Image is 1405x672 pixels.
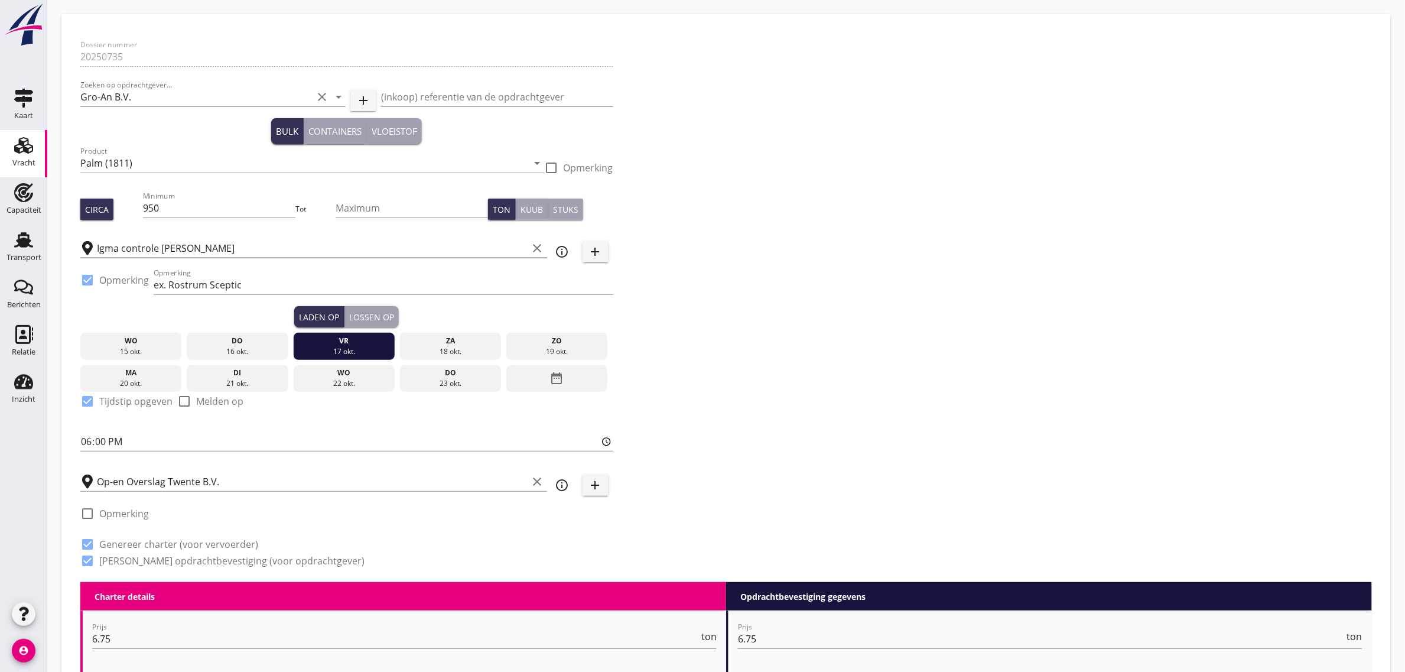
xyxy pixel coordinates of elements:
[493,203,510,216] div: Ton
[271,118,304,144] button: Bulk
[85,203,109,216] div: Circa
[143,199,295,217] input: Minimum
[555,478,570,492] i: info_outline
[296,378,392,389] div: 22 okt.
[99,274,149,286] label: Opmerking
[7,301,41,309] div: Berichten
[190,378,285,389] div: 21 okt.
[12,348,35,356] div: Relatie
[367,118,422,144] button: Vloeistof
[509,346,605,357] div: 19 okt.
[12,639,35,663] i: account_circle
[403,368,499,378] div: do
[12,395,35,403] div: Inzicht
[516,199,548,220] button: Kuub
[14,112,33,119] div: Kaart
[344,306,399,327] button: Lossen op
[6,206,41,214] div: Capaciteit
[403,346,499,357] div: 18 okt.
[154,275,613,294] input: Opmerking
[555,245,570,259] i: info_outline
[97,472,528,491] input: Losplaats
[276,125,298,138] div: Bulk
[6,254,41,261] div: Transport
[521,203,543,216] div: Kuub
[738,629,1345,648] input: Prijs
[588,245,603,259] i: add
[190,336,285,346] div: do
[553,203,578,216] div: Stuks
[80,87,313,106] input: Zoeken op opdrachtgever...
[2,3,45,47] img: logo-small.a267ee39.svg
[296,336,392,346] div: vr
[99,538,258,550] label: Genereer charter (voor vervoerder)
[83,368,179,378] div: ma
[701,632,717,641] span: ton
[99,395,173,407] label: Tijdstip opgeven
[196,395,243,407] label: Melden op
[372,125,417,138] div: Vloeistof
[403,378,499,389] div: 23 okt.
[531,475,545,489] i: clear
[296,368,392,378] div: wo
[331,90,346,104] i: arrow_drop_down
[349,311,394,323] div: Lossen op
[80,154,528,173] input: Product
[92,629,699,648] input: Prijs
[550,368,564,389] i: date_range
[315,90,329,104] i: clear
[531,156,545,170] i: arrow_drop_down
[564,162,613,174] label: Opmerking
[299,311,339,323] div: Laden op
[294,306,344,327] button: Laden op
[509,336,605,346] div: zo
[1347,632,1362,641] span: ton
[531,241,545,255] i: clear
[296,346,392,357] div: 17 okt.
[295,204,336,215] div: Tot
[80,199,113,220] button: Circa
[190,368,285,378] div: di
[336,199,488,217] input: Maximum
[304,118,367,144] button: Containers
[83,378,179,389] div: 20 okt.
[488,199,516,220] button: Ton
[381,87,613,106] input: (inkoop) referentie van de opdrachtgever
[588,478,603,492] i: add
[83,336,179,346] div: wo
[548,199,583,220] button: Stuks
[12,159,35,167] div: Vracht
[308,125,362,138] div: Containers
[403,336,499,346] div: za
[99,508,149,520] label: Opmerking
[99,555,365,567] label: [PERSON_NAME] opdrachtbevestiging (voor opdrachtgever)
[83,346,179,357] div: 15 okt.
[190,346,285,357] div: 16 okt.
[356,93,370,108] i: add
[97,239,528,258] input: Laadplaats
